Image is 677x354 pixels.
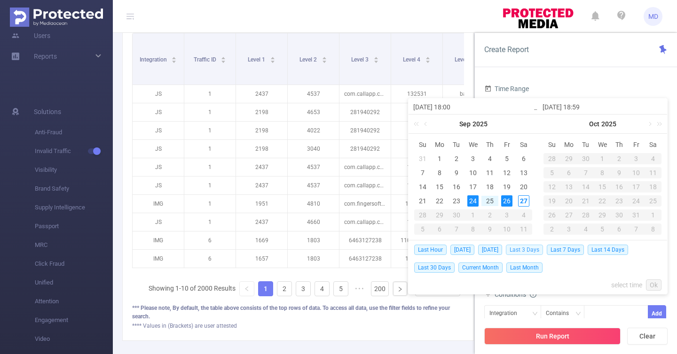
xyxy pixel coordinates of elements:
[515,180,532,194] td: September 20, 2025
[393,281,408,296] li: Next Page
[220,55,226,61] div: Sort
[515,208,532,222] td: October 4, 2025
[543,153,560,164] div: 28
[577,153,594,164] div: 30
[628,138,645,152] th: Fri
[236,140,287,158] p: 2198
[611,195,628,207] div: 23
[481,138,498,152] th: Thu
[543,167,560,178] div: 5
[35,123,113,142] span: Anti-Fraud
[501,153,512,164] div: 5
[484,195,496,207] div: 25
[465,166,482,180] td: September 10, 2025
[11,26,50,45] a: Users
[481,222,498,236] td: October 9, 2025
[373,55,379,61] div: Sort
[594,180,611,194] td: October 15, 2025
[594,140,611,149] span: We
[448,209,465,221] div: 30
[498,208,515,222] td: October 3, 2025
[322,59,327,62] i: icon: caret-down
[594,195,611,207] div: 22
[373,59,378,62] i: icon: caret-down
[425,55,430,58] i: icon: caret-up
[414,138,431,152] th: Sun
[518,195,529,207] div: 27
[465,140,482,149] span: We
[611,208,628,222] td: October 30, 2025
[373,55,378,58] i: icon: caret-up
[484,85,529,92] span: Time Range
[339,158,391,176] p: com.callapp.contacts
[515,140,532,149] span: Sa
[611,167,628,178] div: 9
[543,138,560,152] th: Sun
[465,208,482,222] td: October 1, 2025
[498,180,515,194] td: September 19, 2025
[391,177,442,194] p: 133393
[465,209,482,221] div: 1
[236,85,287,103] p: 2437
[352,281,367,296] span: •••
[645,180,661,194] td: October 18, 2025
[288,195,339,213] p: 4810
[577,222,594,236] td: November 4, 2025
[431,140,448,149] span: Mo
[498,152,515,166] td: September 5, 2025
[645,166,661,180] td: October 11, 2025
[594,181,611,192] div: 15
[560,209,577,221] div: 27
[352,281,367,296] li: Next 5 Pages
[627,328,668,345] button: Clear
[35,217,113,236] span: Passport
[501,195,512,207] div: 26
[414,222,431,236] td: October 5, 2025
[532,311,538,317] i: icon: down
[645,194,661,208] td: October 25, 2025
[221,59,226,62] i: icon: caret-down
[543,222,560,236] td: November 2, 2025
[481,209,498,221] div: 2
[412,115,424,133] a: Last year (Control + left)
[339,85,391,103] p: com.callapp.contacts
[133,103,184,121] p: JS
[594,194,611,208] td: October 22, 2025
[645,115,653,133] a: Next month (PageDown)
[236,103,287,121] p: 2198
[296,281,311,296] li: 3
[611,166,628,180] td: October 9, 2025
[481,166,498,180] td: September 11, 2025
[481,152,498,166] td: September 4, 2025
[501,181,512,192] div: 19
[171,55,177,61] div: Sort
[133,85,184,103] p: JS
[339,103,391,121] p: 281940292
[35,236,113,254] span: MRC
[467,181,479,192] div: 17
[648,7,658,26] span: MD
[417,167,428,178] div: 7
[414,180,431,194] td: September 14, 2025
[484,167,496,178] div: 11
[577,166,594,180] td: October 7, 2025
[628,195,645,207] div: 24
[339,122,391,139] p: 281940292
[288,85,339,103] p: 4537
[560,222,577,236] td: November 3, 2025
[133,122,184,139] p: JS
[448,208,465,222] td: September 30, 2025
[515,222,532,236] td: October 11, 2025
[472,115,488,133] a: 2025
[448,152,465,166] td: September 2, 2025
[467,153,479,164] div: 3
[236,158,287,176] p: 2437
[575,311,581,317] i: icon: down
[498,166,515,180] td: September 12, 2025
[628,181,645,192] div: 17
[560,138,577,152] th: Mon
[465,222,482,236] td: October 8, 2025
[133,158,184,176] p: JS
[434,167,445,178] div: 8
[645,181,661,192] div: 18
